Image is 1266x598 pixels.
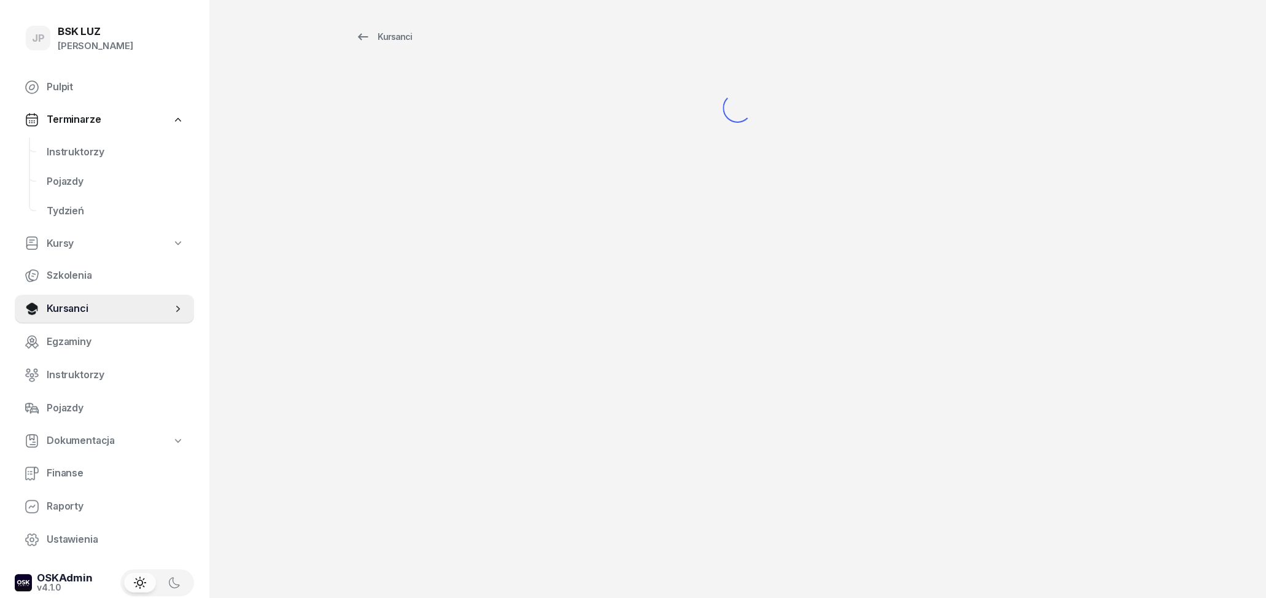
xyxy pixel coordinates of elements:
a: Egzaminy [15,327,194,357]
a: Instruktorzy [37,138,194,167]
span: Kursanci [47,301,172,317]
a: Terminarze [15,106,194,134]
a: Kursy [15,230,194,258]
img: logo-xs-dark@2x.png [15,574,32,591]
span: Terminarze [47,112,101,128]
span: Instruktorzy [47,144,184,160]
span: Ustawienia [47,532,184,548]
span: Pulpit [47,79,184,95]
a: Kursanci [344,25,423,49]
div: v4.1.0 [37,583,93,592]
a: Ustawienia [15,525,194,554]
a: Finanse [15,459,194,488]
div: Kursanci [355,29,412,44]
a: Raporty [15,492,194,521]
span: Tydzień [47,203,184,219]
a: Szkolenia [15,261,194,290]
a: Pojazdy [37,167,194,196]
a: Tydzień [37,196,194,226]
a: Pojazdy [15,394,194,423]
span: Kursy [47,236,74,252]
span: Raporty [47,499,184,515]
span: Finanse [47,465,184,481]
span: Instruktorzy [47,367,184,383]
span: Dokumentacja [47,433,115,449]
div: BSK LUZ [58,26,133,37]
span: Egzaminy [47,334,184,350]
a: Dokumentacja [15,427,194,455]
a: Pulpit [15,72,194,102]
span: JP [32,33,45,44]
span: Szkolenia [47,268,184,284]
a: Instruktorzy [15,360,194,390]
span: Pojazdy [47,174,184,190]
a: Kursanci [15,294,194,324]
div: [PERSON_NAME] [58,38,133,54]
span: Pojazdy [47,400,184,416]
div: OSKAdmin [37,573,93,583]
